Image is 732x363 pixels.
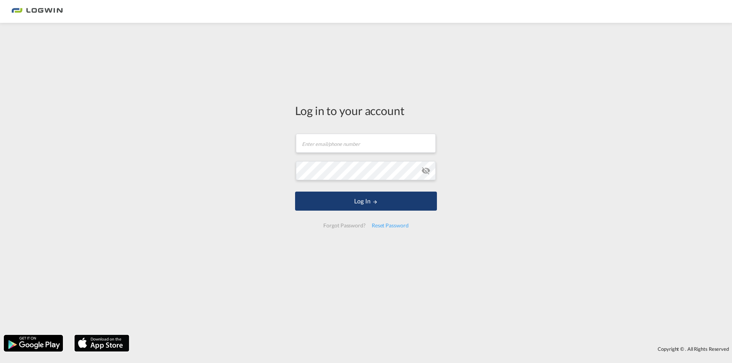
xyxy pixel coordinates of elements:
md-icon: icon-eye-off [421,166,430,175]
div: Forgot Password? [320,219,368,232]
button: LOGIN [295,192,437,211]
div: Copyright © . All Rights Reserved [133,342,732,355]
div: Reset Password [369,219,412,232]
img: google.png [3,334,64,352]
div: Log in to your account [295,102,437,118]
img: bc73a0e0d8c111efacd525e4c8ad7d32.png [11,3,63,20]
img: apple.png [74,334,130,352]
input: Enter email/phone number [296,134,436,153]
